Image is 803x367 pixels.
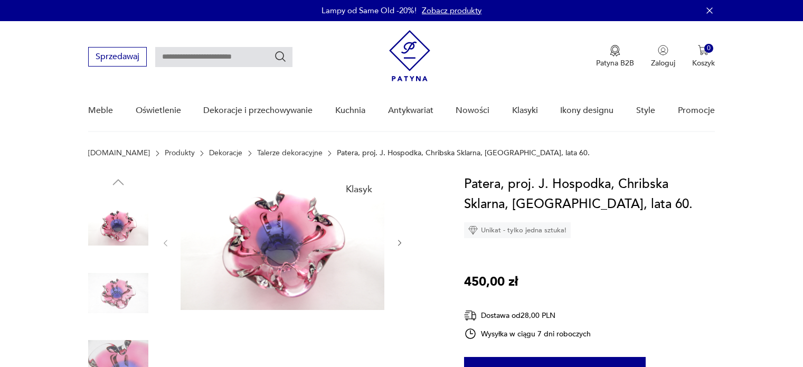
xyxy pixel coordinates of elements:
[596,45,634,68] a: Ikona medaluPatyna B2B
[636,90,655,131] a: Style
[692,45,715,68] button: 0Koszyk
[512,90,538,131] a: Klasyki
[88,47,147,67] button: Sprzedawaj
[335,90,365,131] a: Kuchnia
[464,272,518,292] p: 450,00 zł
[678,90,715,131] a: Promocje
[322,5,417,16] p: Lampy od Same Old -20%!
[274,50,287,63] button: Szukaj
[704,44,713,53] div: 0
[88,195,148,256] img: Zdjęcie produktu Patera, proj. J. Hospodka, Chribska Sklarna, Czechosłowacja, lata 60.
[88,263,148,323] img: Zdjęcie produktu Patera, proj. J. Hospodka, Chribska Sklarna, Czechosłowacja, lata 60.
[388,90,433,131] a: Antykwariat
[596,45,634,68] button: Patyna B2B
[165,149,195,157] a: Produkty
[422,5,481,16] a: Zobacz produkty
[651,45,675,68] button: Zaloguj
[468,225,478,235] img: Ikona diamentu
[136,90,181,131] a: Oświetlenie
[658,45,668,55] img: Ikonka użytkownika
[464,309,477,322] img: Ikona dostawy
[698,45,708,55] img: Ikona koszyka
[88,90,113,131] a: Meble
[257,149,323,157] a: Talerze dekoracyjne
[88,54,147,61] a: Sprzedawaj
[560,90,613,131] a: Ikony designu
[651,58,675,68] p: Zaloguj
[339,178,379,201] div: Klasyk
[203,90,313,131] a: Dekoracje i przechowywanie
[464,327,591,340] div: Wysyłka w ciągu 7 dni roboczych
[596,58,634,68] p: Patyna B2B
[209,149,242,157] a: Dekoracje
[337,149,590,157] p: Patera, proj. J. Hospodka, Chribska Sklarna, [GEOGRAPHIC_DATA], lata 60.
[181,174,384,310] img: Zdjęcie produktu Patera, proj. J. Hospodka, Chribska Sklarna, Czechosłowacja, lata 60.
[464,222,571,238] div: Unikat - tylko jedna sztuka!
[456,90,489,131] a: Nowości
[88,149,150,157] a: [DOMAIN_NAME]
[389,30,430,81] img: Patyna - sklep z meblami i dekoracjami vintage
[692,58,715,68] p: Koszyk
[464,309,591,322] div: Dostawa od 28,00 PLN
[464,174,715,214] h1: Patera, proj. J. Hospodka, Chribska Sklarna, [GEOGRAPHIC_DATA], lata 60.
[610,45,620,57] img: Ikona medalu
